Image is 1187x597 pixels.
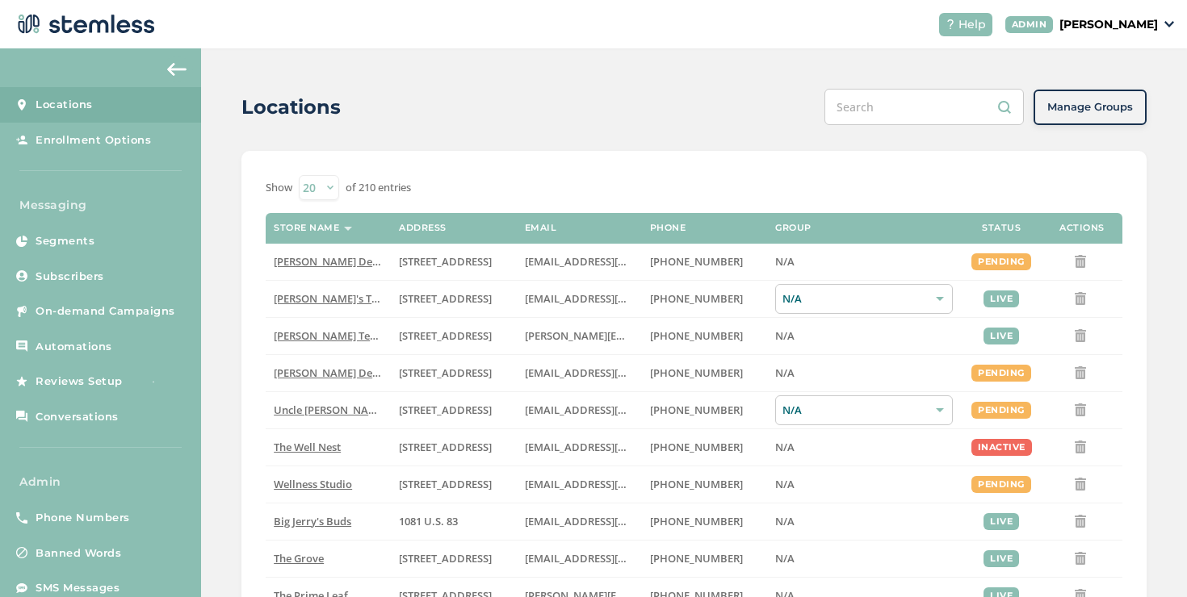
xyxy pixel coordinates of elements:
[971,439,1032,456] div: inactive
[650,223,686,233] label: Phone
[399,365,492,380] span: [STREET_ADDRESS]
[650,365,743,380] span: [PHONE_NUMBER]
[274,478,383,491] label: Wellness Studio
[36,233,94,249] span: Segments
[36,580,120,596] span: SMS Messages
[650,254,743,269] span: [PHONE_NUMBER]
[36,97,93,113] span: Locations
[525,328,783,343] span: [PERSON_NAME][EMAIL_ADDRESS][DOMAIN_NAME]
[399,440,492,454] span: [STREET_ADDRESS]
[36,339,112,355] span: Automations
[971,253,1031,270] div: pending
[775,515,953,528] label: N/A
[1059,16,1158,33] p: [PERSON_NAME]
[650,329,759,343] label: (503) 332-4545
[266,180,292,196] label: Show
[946,19,955,29] img: icon-help-white-03924b79.svg
[274,515,383,528] label: Big Jerry's Buds
[399,552,508,566] label: 8155 Center Street
[525,366,634,380] label: arman91488@gmail.com
[650,551,743,566] span: [PHONE_NUMBER]
[525,255,634,269] label: arman91488@gmail.com
[650,328,743,343] span: [PHONE_NUMBER]
[525,223,557,233] label: Email
[984,513,1019,530] div: live
[399,292,508,306] label: 123 East Main Street
[525,477,701,491] span: [EMAIL_ADDRESS][DOMAIN_NAME]
[775,329,953,343] label: N/A
[399,478,508,491] label: 123 Main Street
[971,402,1031,419] div: pending
[399,440,508,454] label: 1005 4th Avenue
[525,515,634,528] label: info@bigjerrysbuds.com
[274,403,383,417] label: Uncle Herb’s King Circle
[650,291,743,306] span: [PHONE_NUMBER]
[775,366,953,380] label: N/A
[650,440,743,454] span: [PHONE_NUMBER]
[775,478,953,491] label: N/A
[399,551,492,566] span: [STREET_ADDRESS]
[775,255,953,269] label: N/A
[775,552,953,566] label: N/A
[36,409,119,425] span: Conversations
[399,255,508,269] label: 17523 Ventura Boulevard
[650,477,743,491] span: [PHONE_NUMBER]
[525,254,701,269] span: [EMAIL_ADDRESS][DOMAIN_NAME]
[274,551,324,566] span: The Grove
[650,478,759,491] label: (269) 929-8463
[399,514,458,528] span: 1081 U.S. 83
[36,132,151,148] span: Enrollment Options
[274,440,341,454] span: The Well Nest
[525,365,701,380] span: [EMAIL_ADDRESS][DOMAIN_NAME]
[982,223,1021,233] label: Status
[399,329,508,343] label: 5241 Center Boulevard
[36,374,123,390] span: Reviews Setup
[1034,90,1147,125] button: Manage Groups
[167,63,187,76] img: icon-arrow-back-accent-c549486e.svg
[274,440,383,454] label: The Well Nest
[525,440,634,454] label: vmrobins@gmail.com
[1106,520,1187,597] iframe: Chat Widget
[274,514,351,528] span: Big Jerry's Buds
[274,477,352,491] span: Wellness Studio
[274,254,401,269] span: [PERSON_NAME] Delivery
[399,403,492,417] span: [STREET_ADDRESS]
[984,290,1019,307] div: live
[135,365,167,398] img: glitter-stars-b7820f95.gif
[525,291,701,306] span: [EMAIL_ADDRESS][DOMAIN_NAME]
[650,255,759,269] label: (818) 561-0790
[775,284,953,314] div: N/A
[650,403,759,417] label: (907) 330-7833
[241,93,341,122] h2: Locations
[525,551,701,566] span: [EMAIL_ADDRESS][DOMAIN_NAME]
[1047,99,1133,115] span: Manage Groups
[36,303,175,319] span: On-demand Campaigns
[525,440,701,454] span: [EMAIL_ADDRESS][DOMAIN_NAME]
[650,366,759,380] label: (818) 561-0790
[274,329,383,343] label: Swapnil Test store
[525,329,634,343] label: swapnil@stemless.co
[1005,16,1054,33] div: ADMIN
[1042,213,1122,244] th: Actions
[971,365,1031,382] div: pending
[274,255,383,269] label: Hazel Delivery
[274,366,383,380] label: Hazel Delivery 4
[346,180,411,196] label: of 210 entries
[650,403,743,417] span: [PHONE_NUMBER]
[824,89,1024,125] input: Search
[525,403,634,417] label: christian@uncleherbsak.com
[775,223,812,233] label: Group
[650,440,759,454] label: (269) 929-8463
[274,328,407,343] span: [PERSON_NAME] Test store
[650,292,759,306] label: (503) 804-9208
[775,440,953,454] label: N/A
[525,478,634,491] label: vmrobins@gmail.com
[650,515,759,528] label: (580) 539-1118
[775,395,953,425] div: N/A
[399,403,508,417] label: 209 King Circle
[36,510,130,526] span: Phone Numbers
[274,292,383,306] label: Brian's Test Store
[399,366,508,380] label: 17523 Ventura Boulevard
[274,223,339,233] label: Store name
